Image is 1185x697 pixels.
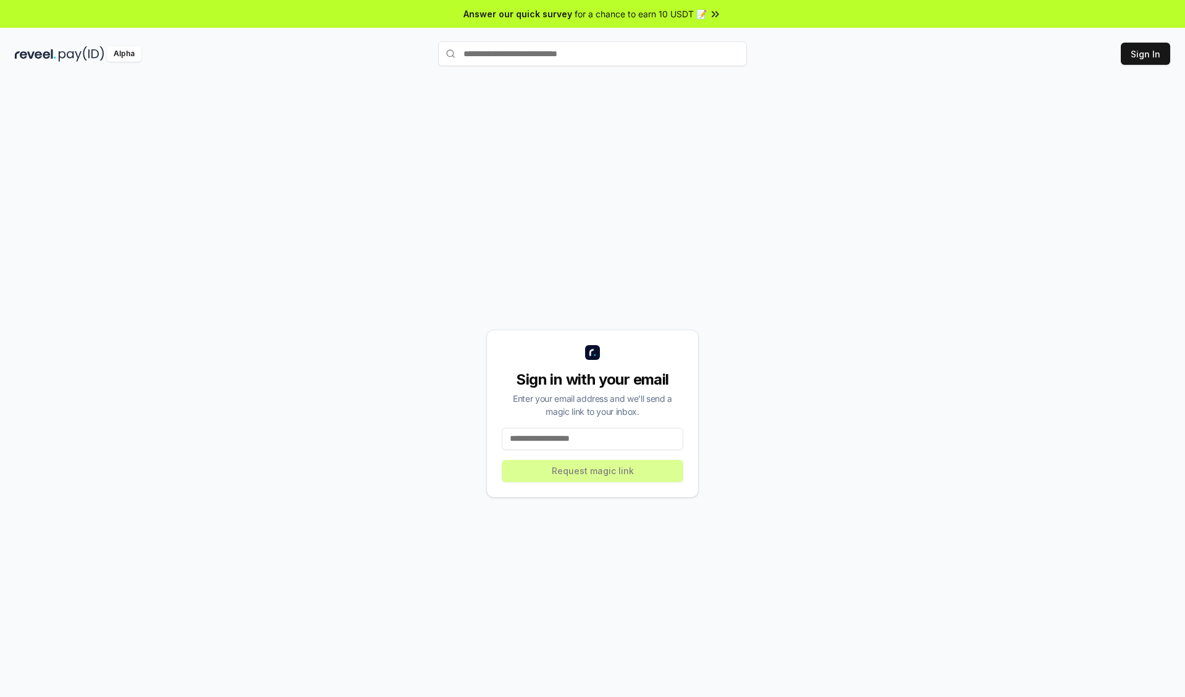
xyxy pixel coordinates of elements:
div: Sign in with your email [502,370,683,390]
img: pay_id [59,46,104,62]
span: for a chance to earn 10 USDT 📝 [575,7,707,20]
img: logo_small [585,345,600,360]
div: Alpha [107,46,141,62]
img: reveel_dark [15,46,56,62]
span: Answer our quick survey [464,7,572,20]
div: Enter your email address and we’ll send a magic link to your inbox. [502,392,683,418]
button: Sign In [1121,43,1170,65]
